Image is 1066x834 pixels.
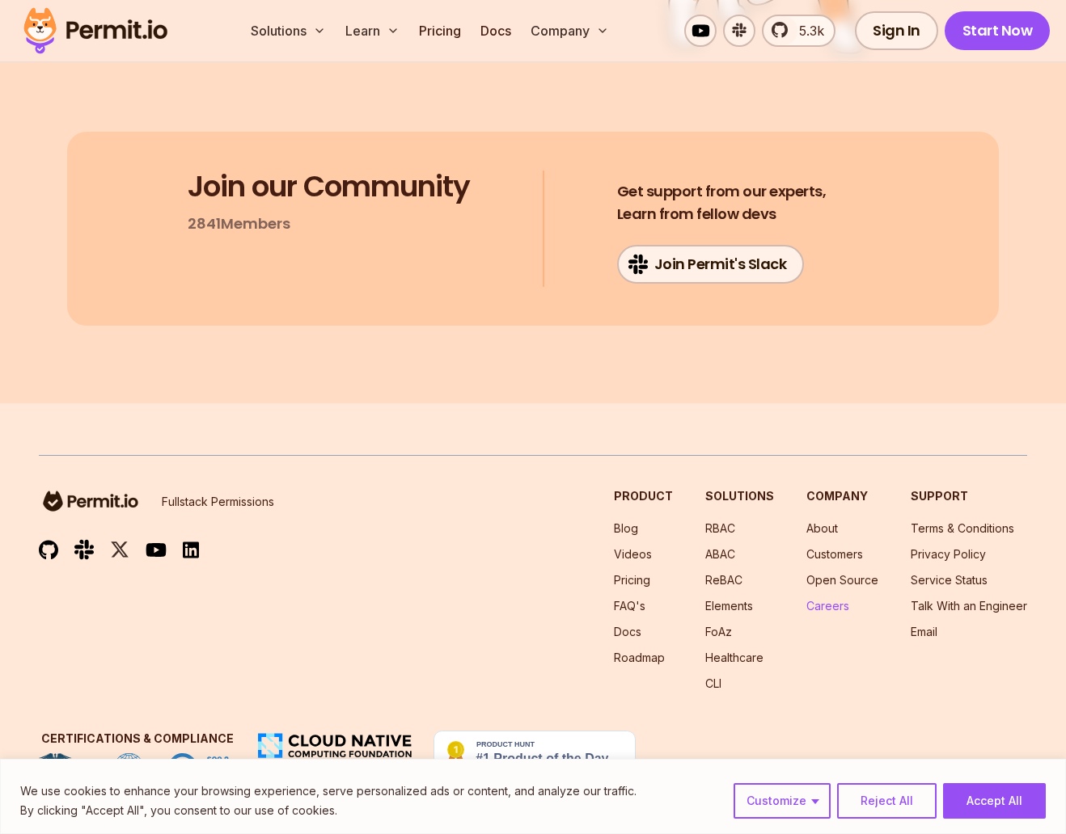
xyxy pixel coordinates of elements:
[112,753,147,782] img: ISO
[911,599,1027,613] a: Talk With an Engineer
[167,753,236,782] img: SOC
[705,488,774,504] h3: Solutions
[110,540,129,560] img: twitter
[617,180,827,203] span: Get support from our experts,
[614,625,641,638] a: Docs
[339,15,406,47] button: Learn
[911,488,1027,504] h3: Support
[705,573,742,587] a: ReBAC
[705,651,764,664] a: Healthcare
[614,651,665,664] a: Roadmap
[524,15,615,47] button: Company
[806,521,838,535] a: About
[911,625,937,638] a: Email
[39,540,58,560] img: github
[614,521,638,535] a: Blog
[911,573,988,587] a: Service Status
[911,521,1014,535] a: Terms & Conditions
[617,245,805,284] a: Join Permit's Slack
[39,753,92,782] img: HIPAA
[614,547,652,561] a: Videos
[614,573,650,587] a: Pricing
[16,3,175,58] img: Permit logo
[705,676,721,690] a: CLI
[39,731,236,747] h3: Certifications & Compliance
[705,599,753,613] a: Elements
[244,15,332,47] button: Solutions
[943,783,1046,819] button: Accept All
[806,599,849,613] a: Careers
[734,783,831,819] button: Customize
[474,15,518,47] a: Docs
[855,11,938,50] a: Sign In
[806,488,878,504] h3: Company
[762,15,835,47] a: 5.3k
[74,538,94,560] img: slack
[162,494,274,510] p: Fullstack Permissions
[617,180,827,225] h4: Learn from fellow devs
[20,801,637,820] p: By clicking "Accept All", you consent to our use of cookies.
[614,488,673,504] h3: Product
[705,625,732,638] a: FoAz
[806,573,878,587] a: Open Source
[412,15,467,47] a: Pricing
[146,541,167,559] img: youtube
[434,731,636,774] img: Permit.io - Never build permissions again | Product Hunt
[188,213,290,235] p: 2841 Members
[911,547,986,561] a: Privacy Policy
[806,547,863,561] a: Customers
[188,171,470,203] h3: Join our Community
[837,783,937,819] button: Reject All
[705,521,735,535] a: RBAC
[705,547,735,561] a: ABAC
[20,781,637,801] p: We use cookies to enhance your browsing experience, serve personalized ads or content, and analyz...
[945,11,1051,50] a: Start Now
[39,488,142,514] img: logo
[183,541,199,559] img: linkedin
[614,599,645,613] a: FAQ's
[789,21,824,40] span: 5.3k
